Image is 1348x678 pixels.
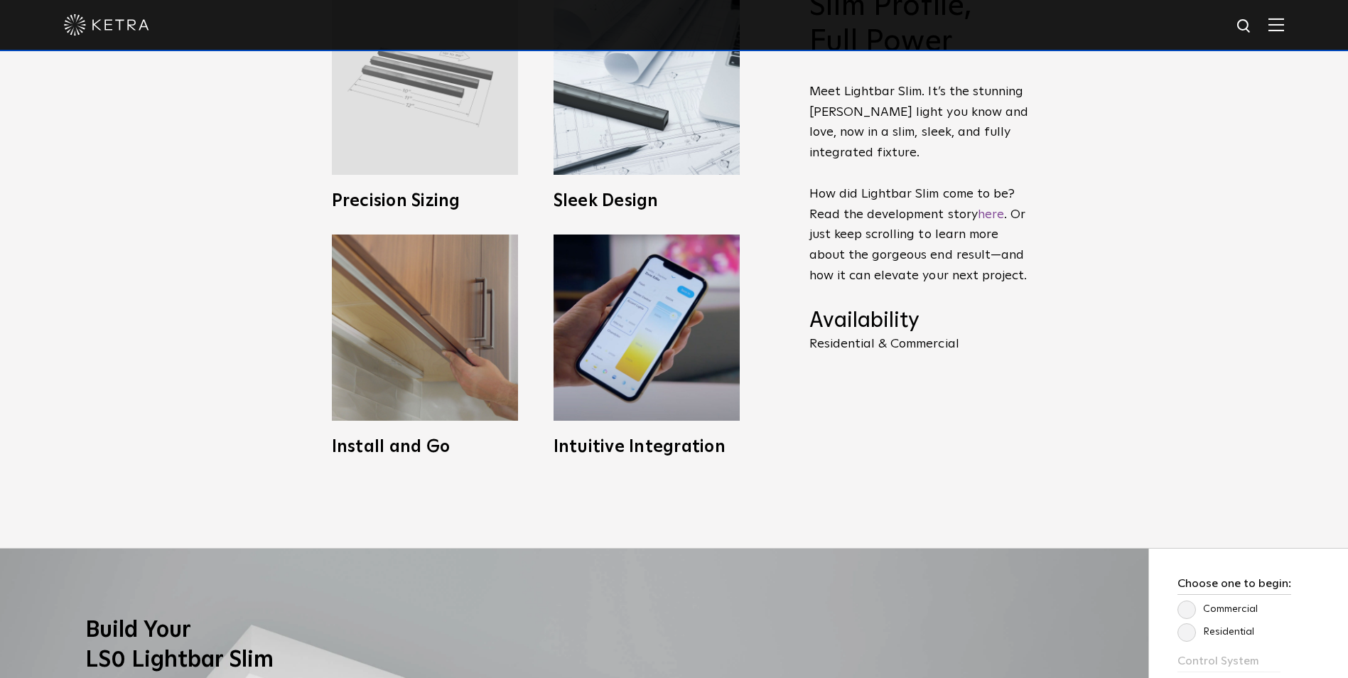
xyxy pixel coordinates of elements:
h4: Availability [809,308,1030,335]
h3: Install and Go [332,438,518,456]
label: Commercial [1177,603,1258,615]
img: LS0_Easy_Install [332,235,518,421]
label: Residential [1177,626,1254,638]
h3: Choose one to begin: [1177,577,1291,595]
img: ketra-logo-2019-white [64,14,149,36]
h3: Precision Sizing [332,193,518,210]
p: Meet Lightbar Slim. It’s the stunning [PERSON_NAME] light you know and love, now in a slim, sleek... [809,82,1030,286]
h3: Sleek Design [554,193,740,210]
img: search icon [1236,18,1253,36]
h3: Intuitive Integration [554,438,740,456]
img: Hamburger%20Nav.svg [1268,18,1284,31]
a: here [978,208,1004,221]
img: L30_SystemIntegration [554,235,740,421]
p: Residential & Commercial [809,338,1030,350]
